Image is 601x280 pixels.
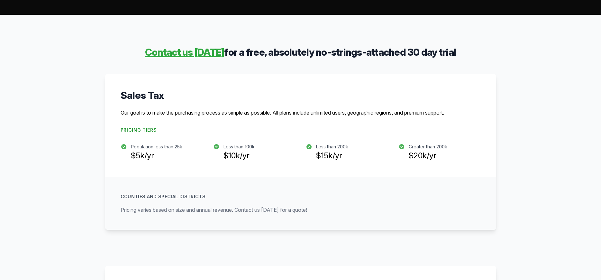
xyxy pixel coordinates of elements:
[121,109,481,117] p: Our goal is to make the purchasing process as simple as possible. All plans include unlimited use...
[223,144,255,150] p: Less than 100k
[316,150,348,162] h3: $15k/yr
[131,150,182,162] h3: $5k/yr
[316,144,348,150] p: Less than 200k
[223,150,255,162] h3: $10k/yr
[131,144,182,150] p: Population less than 25k
[121,89,481,101] h3: Sales Tax
[121,205,481,214] p: Pricing varies based on size and annual revenue. Contact us [DATE] for a quote!
[145,46,224,58] a: Contact us [DATE]
[121,127,162,133] h4: Pricing Tiers
[409,150,447,162] h3: $20k/yr
[105,46,496,59] h3: for a free, absolutely no-strings-attached 30 day trial
[121,193,206,200] p: Counties and Special Districts
[409,144,447,150] p: Greater than 200k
